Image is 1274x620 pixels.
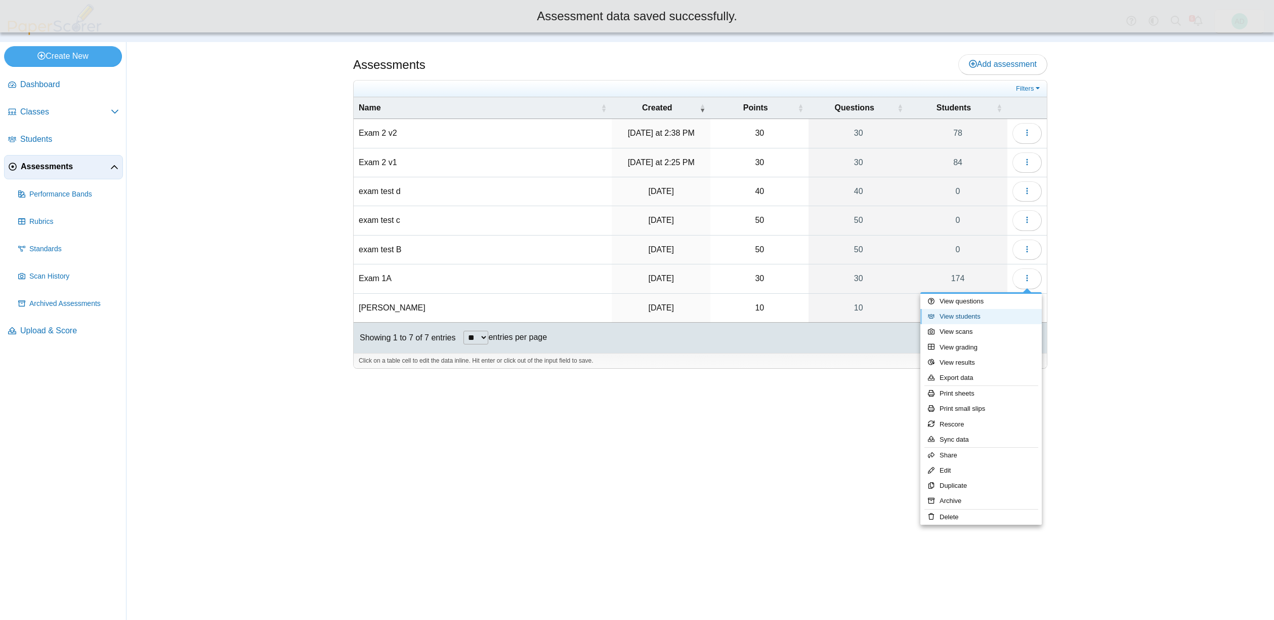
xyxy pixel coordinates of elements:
a: Edit [920,463,1042,478]
a: 84 [908,148,1007,177]
span: Questions : Activate to sort [897,103,903,113]
a: 30 [809,264,908,293]
a: Upload & Score [4,319,123,343]
a: Archived Assessments [14,292,123,316]
a: Export data [920,370,1042,385]
a: Students [4,128,123,152]
a: Create New [4,46,122,66]
a: Rubrics [14,210,123,234]
time: Sep 17, 2025 at 1:56 PM [649,245,674,254]
span: Questions [814,102,895,113]
a: Standards [14,237,123,261]
span: Scan History [29,272,119,282]
a: Share [920,448,1042,463]
a: Add assessment [958,54,1047,74]
a: Dashboard [4,73,123,97]
a: 78 [908,119,1007,147]
span: Standards [29,244,119,254]
td: 30 [710,148,809,177]
div: Assessment data saved successfully. [8,8,1266,25]
span: Points [715,102,795,113]
a: Filters [1013,84,1044,94]
a: Print small slips [920,401,1042,416]
a: Assessments [4,155,123,179]
time: Sep 17, 2025 at 1:58 PM [649,216,674,224]
td: [PERSON_NAME] [354,294,612,323]
a: 0 [908,236,1007,264]
a: 30 [809,148,908,177]
a: Rescore [920,417,1042,432]
td: exam test d [354,177,612,206]
time: Aug 14, 2025 at 3:53 PM [649,303,674,312]
span: Students [913,102,994,113]
a: 0 [908,206,1007,235]
a: Delete [920,510,1042,525]
a: Print sheets [920,386,1042,401]
td: Exam 2 v1 [354,148,612,177]
span: Performance Bands [29,189,119,200]
span: Dashboard [20,79,119,90]
a: 40 [809,177,908,206]
a: View scans [920,324,1042,339]
span: Archived Assessments [29,299,119,309]
span: Rubrics [29,217,119,227]
span: Students : Activate to sort [996,103,1002,113]
td: Exam 2 v2 [354,119,612,148]
time: Oct 7, 2025 at 2:38 PM [628,129,695,137]
a: 50 [809,236,908,264]
td: 30 [710,119,809,148]
a: 174 [908,264,1007,293]
span: Classes [20,106,111,118]
span: Created : Activate to remove sorting [699,103,705,113]
span: Add assessment [969,60,1037,68]
a: 10 [809,294,908,322]
h1: Assessments [353,56,426,73]
label: entries per page [488,333,547,341]
a: 3 [908,294,1007,322]
td: 50 [710,236,809,264]
a: 30 [809,119,908,147]
a: View questions [920,294,1042,309]
a: 50 [809,206,908,235]
span: Upload & Score [20,325,119,336]
a: View grading [920,340,1042,355]
span: Assessments [21,161,110,172]
td: exam test c [354,206,612,235]
span: Created [617,102,697,113]
a: 0 [908,177,1007,206]
div: Click on a table cell to edit the data inline. Hit enter or click out of the input field to save. [354,353,1047,368]
span: Students [20,134,119,145]
a: Scan History [14,264,123,289]
td: Exam 1A [354,264,612,293]
span: Name [359,102,599,113]
span: Name : Activate to sort [601,103,607,113]
a: Duplicate [920,478,1042,493]
time: Oct 7, 2025 at 2:25 PM [628,158,695,167]
a: Performance Bands [14,182,123,207]
span: Points : Activate to sort [797,103,803,113]
a: Classes [4,100,123,125]
time: Sep 17, 2025 at 2:01 PM [649,187,674,196]
td: exam test B [354,236,612,264]
td: 30 [710,264,809,293]
div: Showing 1 to 7 of 7 entries [354,323,455,353]
time: Sep 8, 2025 at 5:22 PM [649,274,674,283]
a: PaperScorer [4,28,105,36]
td: 40 [710,177,809,206]
a: View results [920,355,1042,370]
a: View students [920,309,1042,324]
a: Archive [920,493,1042,509]
td: 10 [710,294,809,323]
td: 50 [710,206,809,235]
a: Sync data [920,432,1042,447]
